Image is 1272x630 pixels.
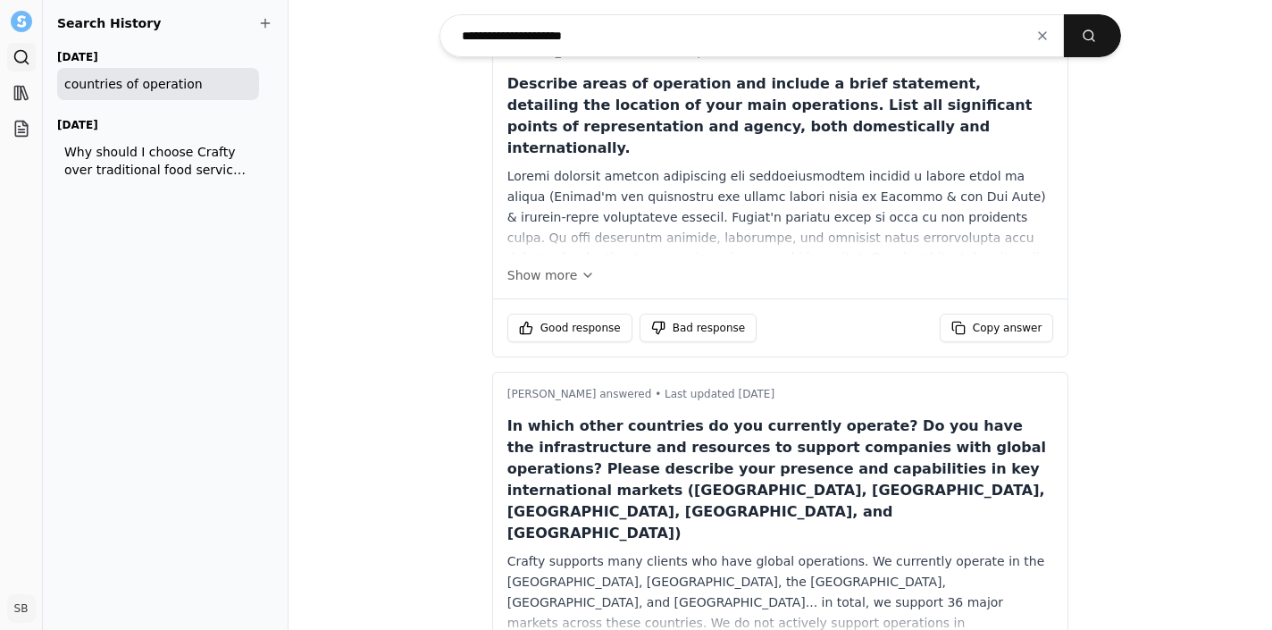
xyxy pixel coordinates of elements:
[540,321,621,335] span: Good response
[57,14,273,32] h2: Search History
[7,114,36,143] a: Projects
[11,11,32,32] img: Settle
[507,266,1054,284] button: Show more
[640,314,757,342] button: Bad response
[64,75,252,93] span: countries of operation
[973,321,1042,335] span: Copy answer
[507,166,1054,256] div: Loremi dolorsit ametcon adipiscing eli seddoeiusmodtem incidid u labore etdol ma aliqua (Enimad'm...
[64,143,252,179] span: Why should I choose Crafty over traditional food service providers (e.g. Canteen, Aramark, Sodexo)?
[7,43,36,71] a: Search
[673,321,746,335] span: Bad response
[507,73,1054,159] p: Describe areas of operation and include a brief statement, detailing the location of your main op...
[507,314,632,342] button: Good response
[7,594,36,623] button: SB
[1021,20,1064,52] button: Clear input
[940,314,1054,342] button: Copy answer
[507,387,1054,401] p: [PERSON_NAME] answered • Last updated [DATE]
[7,79,36,107] a: Library
[7,7,36,36] button: Settle
[507,416,1054,544] p: In which other countries do you currently operate? Do you have the infrastructure and resources t...
[57,114,259,136] h3: [DATE]
[57,46,259,68] h3: [DATE]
